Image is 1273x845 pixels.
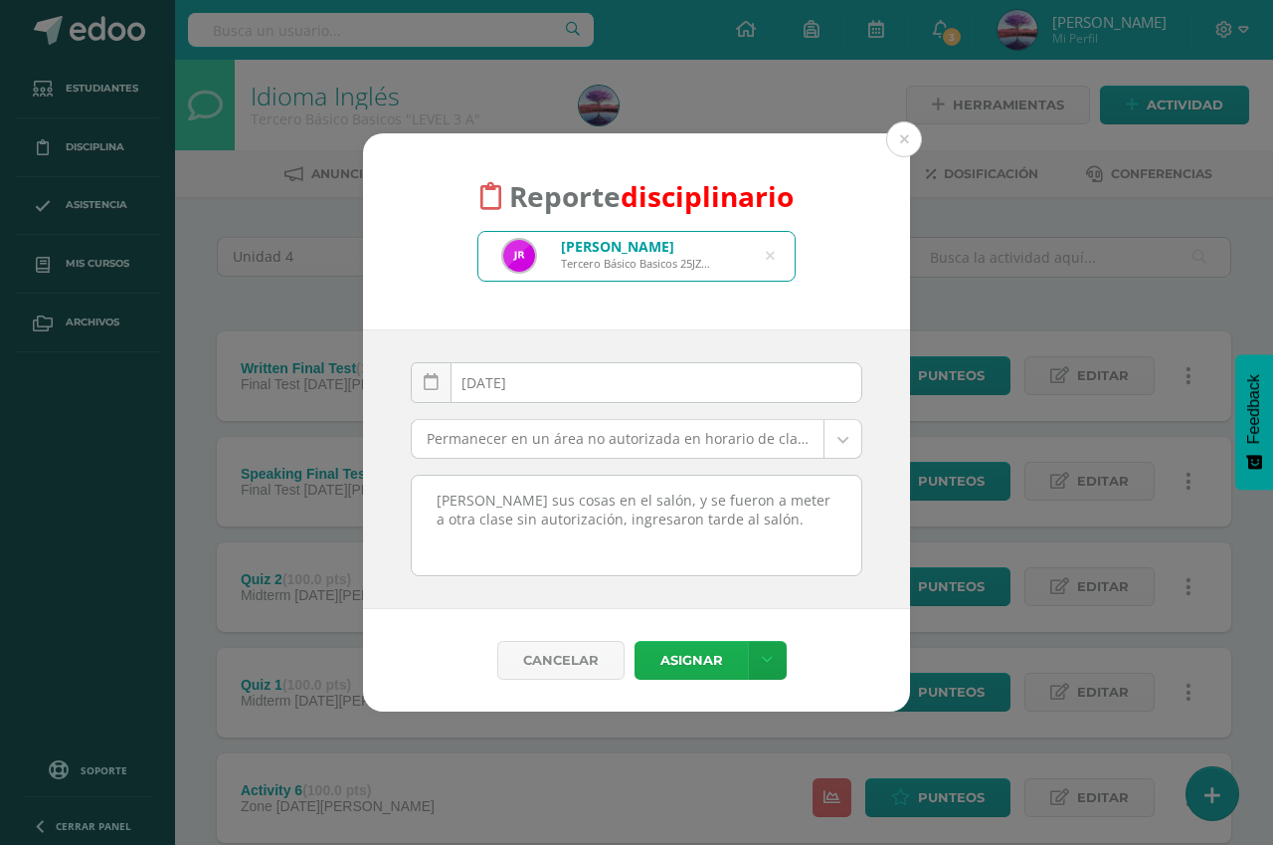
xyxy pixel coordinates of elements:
[509,177,794,215] span: Reporte
[412,363,861,402] input: Fecha de ocurrencia
[478,232,795,281] input: Busca un estudiante aquí...
[1235,354,1273,490] button: Feedback - Mostrar encuesta
[621,177,794,215] font: disciplinario
[503,240,535,272] img: bf813392666370d56e8c5960f427275a.png
[497,641,625,680] a: Cancelar
[561,237,715,256] div: [PERSON_NAME]
[635,641,748,680] button: Asignar
[561,256,715,271] div: Tercero Básico Basicos 25JZRM
[886,121,922,157] button: Close (Esc)
[1245,374,1263,444] span: Feedback
[427,420,809,458] span: Permanecer en un área no autorizada en horario de clases
[412,420,861,458] a: Permanecer en un área no autorizada en horario de clases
